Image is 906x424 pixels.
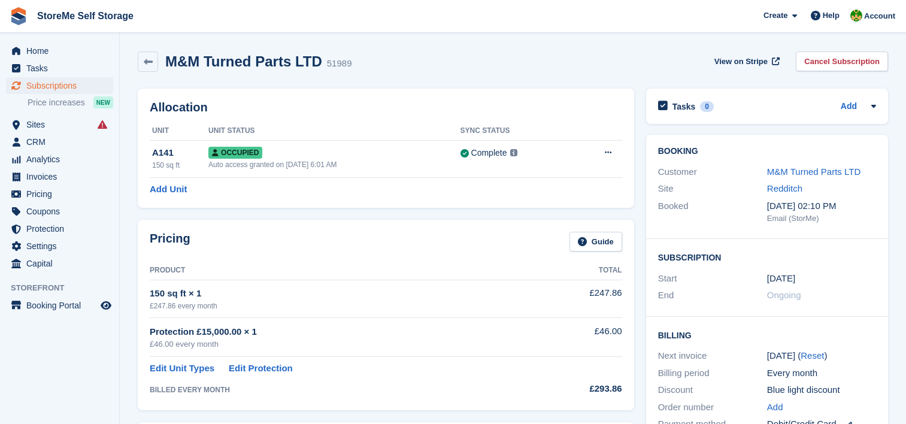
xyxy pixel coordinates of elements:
[6,203,113,220] a: menu
[150,287,535,301] div: 150 sq ft × 1
[658,182,767,196] div: Site
[801,350,824,361] a: Reset
[150,122,208,141] th: Unit
[460,122,573,141] th: Sync Status
[26,43,98,59] span: Home
[658,289,767,302] div: End
[672,101,696,112] h2: Tasks
[767,166,860,177] a: M&M Turned Parts LTD
[864,10,895,22] span: Account
[26,77,98,94] span: Subscriptions
[767,290,801,300] span: Ongoing
[6,255,113,272] a: menu
[26,60,98,77] span: Tasks
[208,122,460,141] th: Unit Status
[710,52,782,71] a: View on Stripe
[327,57,352,71] div: 51989
[6,220,113,237] a: menu
[208,159,460,170] div: Auto access granted on [DATE] 6:01 AM
[11,282,119,294] span: Storefront
[150,183,187,196] a: Add Unit
[152,160,208,171] div: 150 sq ft
[767,183,802,193] a: Redditch
[767,349,876,363] div: [DATE] ( )
[6,168,113,185] a: menu
[767,383,876,397] div: Blue light discount
[700,101,714,112] div: 0
[767,272,795,286] time: 2024-09-06 00:00:00 UTC
[471,147,507,159] div: Complete
[10,7,28,25] img: stora-icon-8386f47178a22dfd0bd8f6a31ec36ba5ce8667c1dd55bd0f319d3a0aa187defe.svg
[658,383,767,397] div: Discount
[6,297,113,314] a: menu
[6,60,113,77] a: menu
[150,384,535,395] div: BILLED EVERY MONTH
[767,401,783,414] a: Add
[208,147,262,159] span: Occupied
[658,272,767,286] div: Start
[26,116,98,133] span: Sites
[658,367,767,380] div: Billing period
[510,149,517,156] img: icon-info-grey-7440780725fd019a000dd9b08b2336e03edf1995a4989e88bcd33f0948082b44.svg
[229,362,293,375] a: Edit Protection
[767,367,876,380] div: Every month
[823,10,840,22] span: Help
[150,101,622,114] h2: Allocation
[658,147,876,156] h2: Booking
[658,349,767,363] div: Next invoice
[658,401,767,414] div: Order number
[26,297,98,314] span: Booking Portal
[26,186,98,202] span: Pricing
[26,168,98,185] span: Invoices
[767,199,876,213] div: [DATE] 02:10 PM
[850,10,862,22] img: StorMe
[796,52,888,71] a: Cancel Subscription
[535,280,622,317] td: £247.86
[6,151,113,168] a: menu
[26,255,98,272] span: Capital
[535,318,622,357] td: £46.00
[658,199,767,225] div: Booked
[6,238,113,255] a: menu
[150,301,535,311] div: £247.86 every month
[26,238,98,255] span: Settings
[767,213,876,225] div: Email (StorMe)
[6,116,113,133] a: menu
[658,165,767,179] div: Customer
[150,232,190,252] h2: Pricing
[26,220,98,237] span: Protection
[150,325,535,339] div: Protection £15,000.00 × 1
[6,134,113,150] a: menu
[93,96,113,108] div: NEW
[152,146,208,160] div: A141
[150,261,535,280] th: Product
[26,134,98,150] span: CRM
[26,151,98,168] span: Analytics
[99,298,113,313] a: Preview store
[150,338,535,350] div: £46.00 every month
[26,203,98,220] span: Coupons
[569,232,622,252] a: Guide
[535,382,622,396] div: £293.86
[165,53,322,69] h2: M&M Turned Parts LTD
[32,6,138,26] a: StoreMe Self Storage
[841,100,857,114] a: Add
[658,251,876,263] h2: Subscription
[763,10,787,22] span: Create
[98,120,107,129] i: Smart entry sync failures have occurred
[714,56,768,68] span: View on Stripe
[6,43,113,59] a: menu
[658,329,876,341] h2: Billing
[28,96,113,109] a: Price increases NEW
[6,77,113,94] a: menu
[535,261,622,280] th: Total
[28,97,85,108] span: Price increases
[150,362,214,375] a: Edit Unit Types
[6,186,113,202] a: menu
